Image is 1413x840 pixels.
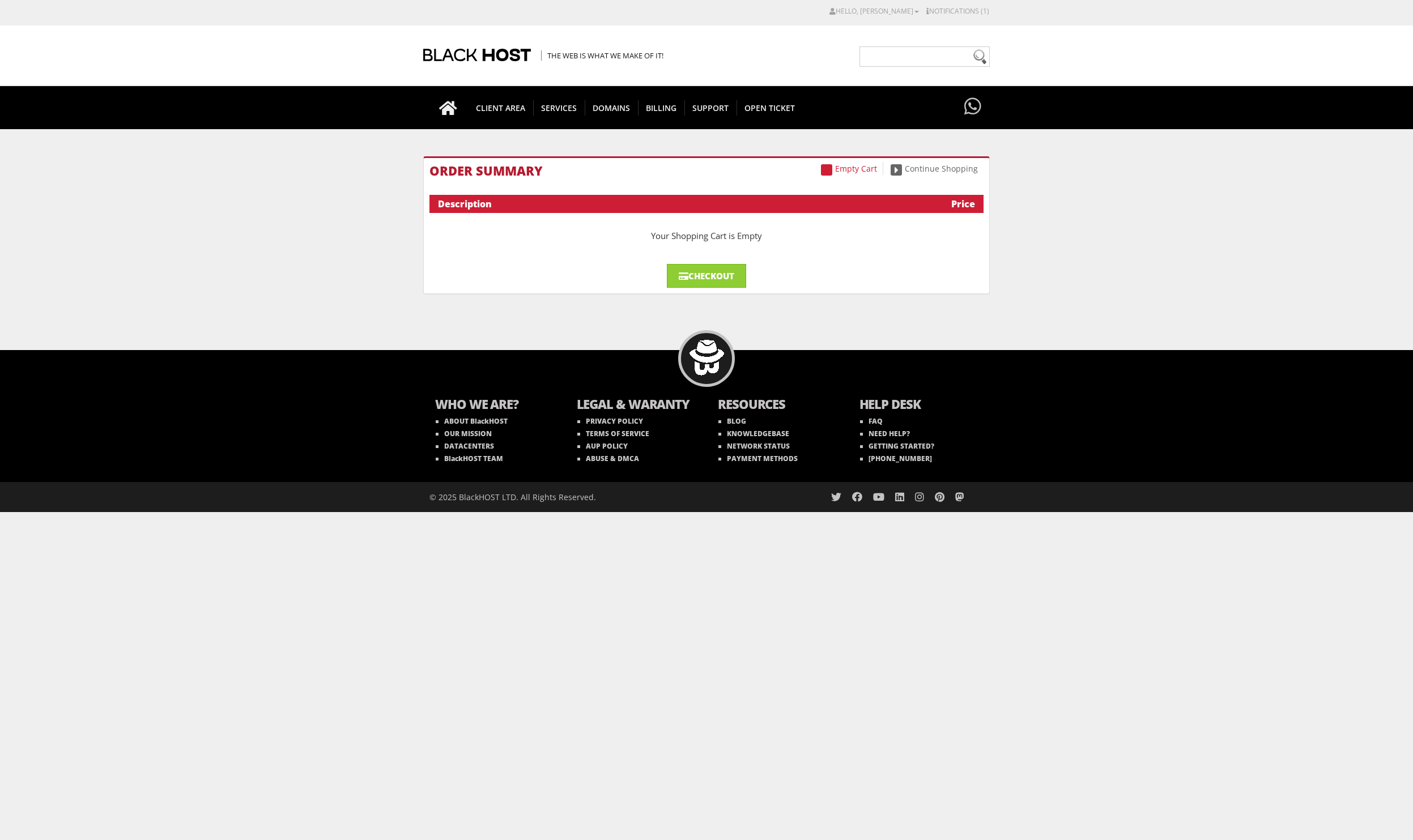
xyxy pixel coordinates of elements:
[638,86,685,129] a: Billing
[885,162,984,175] a: Continue Shopping
[684,100,737,116] span: Support
[859,46,990,67] input: Need help?
[860,416,883,426] a: FAQ
[429,164,984,177] h1: Order Summary
[718,416,746,426] a: BLOG
[436,429,492,438] a: OUR MISSION
[429,482,701,512] div: © 2025 BlackHOST LTD. All Rights Reserved.
[585,100,639,116] span: Domains
[468,86,534,129] a: CLIENT AREA
[815,162,883,175] a: Empty Cart
[667,264,746,288] a: Checkout
[684,86,737,129] a: Support
[718,429,789,438] a: KNOWLEDGEBASE
[860,441,934,451] a: GETTING STARTED?
[737,100,803,116] span: Open Ticket
[428,86,469,129] a: Go to homepage
[429,219,984,253] div: Your Shopping Cart is Empty
[585,86,639,129] a: Domains
[737,86,803,129] a: Open Ticket
[689,340,725,376] img: BlackHOST mascont, Blacky.
[533,100,585,116] span: SERVICES
[859,395,978,415] b: HELP DESK
[577,416,643,426] a: PRIVACY POLICY
[718,454,798,463] a: PAYMENT METHODS
[436,441,494,451] a: DATACENTERS
[577,395,696,415] b: LEGAL & WARANTY
[436,416,508,426] a: ABOUT BlackHOST
[577,454,639,463] a: ABUSE & DMCA
[860,454,932,463] a: [PHONE_NUMBER]
[829,6,919,16] a: Hello, [PERSON_NAME]
[468,100,534,116] span: CLIENT AREA
[718,441,790,451] a: NETWORK STATUS
[638,100,685,116] span: Billing
[533,86,585,129] a: SERVICES
[926,6,989,16] a: Notifications (1)
[961,86,984,128] a: Have questions?
[860,429,910,438] a: NEED HELP?
[438,198,895,210] div: Description
[435,395,554,415] b: WHO WE ARE?
[718,395,837,415] b: RESOURCES
[436,454,503,463] a: BlackHOST TEAM
[577,429,649,438] a: TERMS OF SERVICE
[577,441,628,451] a: AUP POLICY
[895,198,975,210] div: Price
[541,50,663,61] span: The Web is what we make of it!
